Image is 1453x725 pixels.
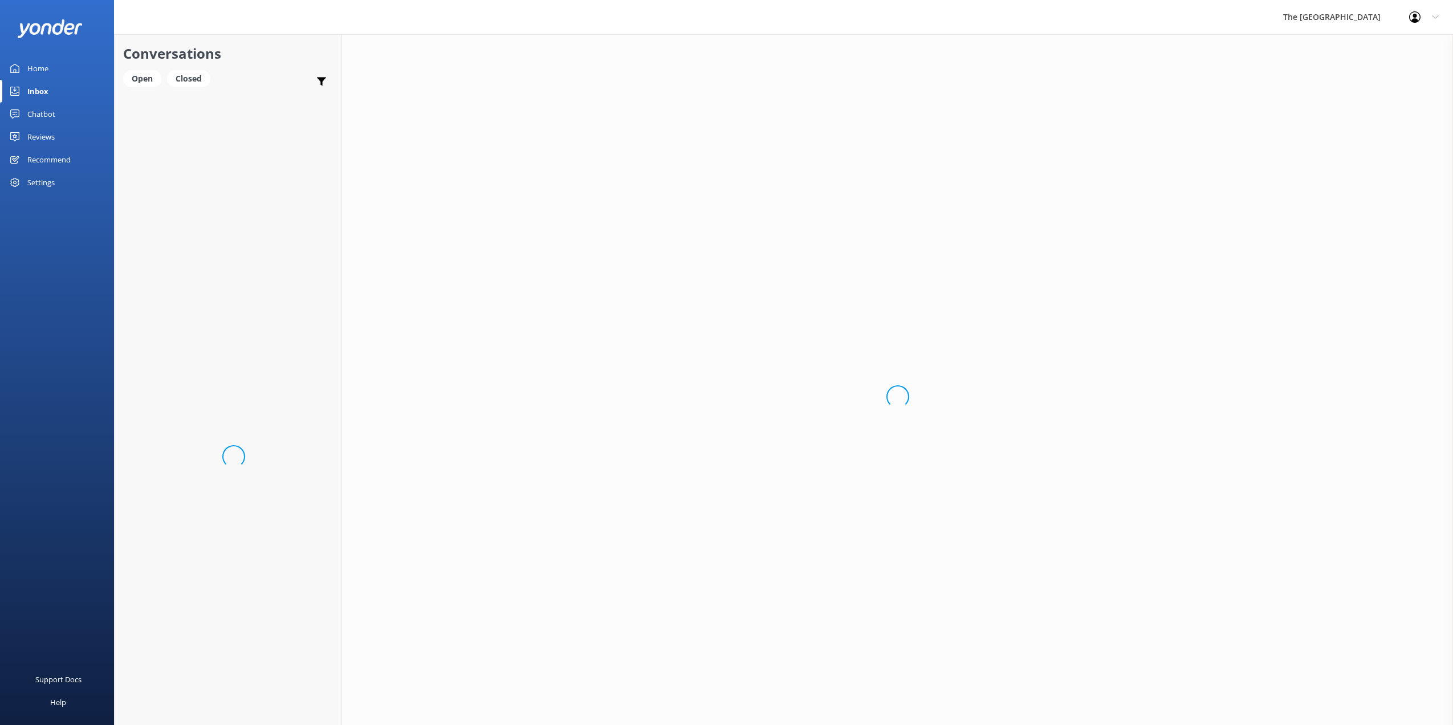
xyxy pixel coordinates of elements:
div: Open [123,70,161,87]
div: Recommend [27,148,71,171]
div: Home [27,57,48,80]
div: Closed [167,70,210,87]
div: Help [50,691,66,714]
h2: Conversations [123,43,333,64]
a: Closed [167,72,216,84]
div: Chatbot [27,103,55,125]
img: yonder-white-logo.png [17,19,83,38]
div: Support Docs [35,668,82,691]
div: Settings [27,171,55,194]
a: Open [123,72,167,84]
div: Reviews [27,125,55,148]
div: Inbox [27,80,48,103]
